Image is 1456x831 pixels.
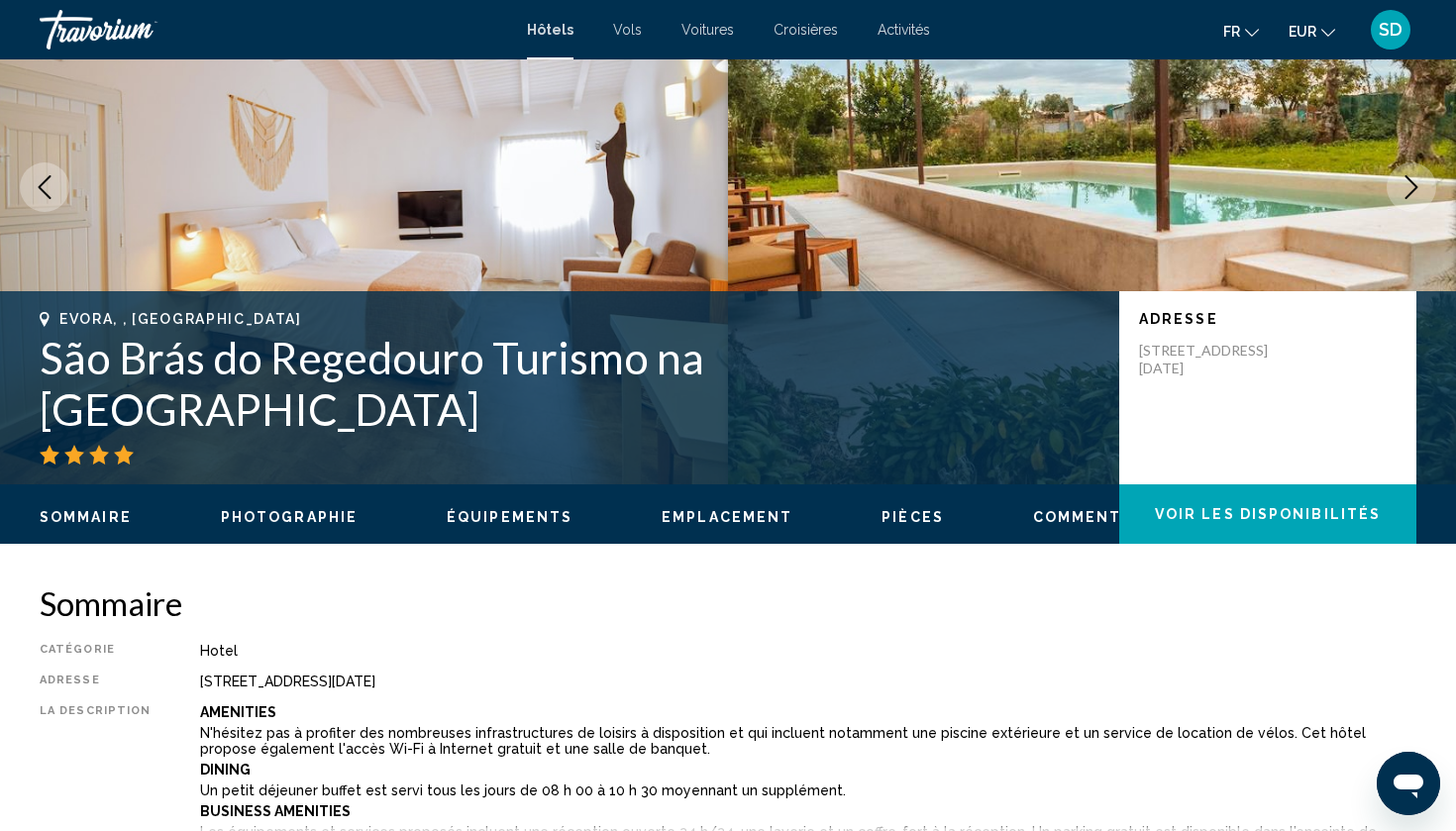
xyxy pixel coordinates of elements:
[1365,9,1416,51] button: User Menu
[882,508,944,526] button: Pièces
[40,583,1416,623] h2: Sommaire
[1139,311,1397,327] p: Adresse
[200,704,276,720] b: Amenities
[200,782,1416,798] p: Un petit déjeuner buffet est servi tous les jours de 08 h 00 à 10 h 30 moyennant un supplément.
[527,22,573,38] a: Hôtels
[200,725,1416,757] p: N'hésitez pas à profiter des nombreuses infrastructures de loisirs à disposition et qui incluent ...
[447,509,572,525] span: Équipements
[1377,752,1440,815] iframe: Bouton de lancement de la fenêtre de messagerie
[1119,484,1416,544] button: Voir les disponibilités
[200,803,351,819] b: Business Amenities
[1387,162,1436,212] button: Next image
[40,674,151,689] div: Adresse
[20,162,69,212] button: Previous image
[200,643,1416,659] div: Hotel
[1223,24,1240,40] span: fr
[774,22,838,38] a: Croisières
[221,509,358,525] span: Photographie
[40,509,132,525] span: Sommaire
[882,509,944,525] span: Pièces
[1033,508,1172,526] button: Commentaires
[1289,24,1316,40] span: EUR
[662,508,792,526] button: Emplacement
[200,674,1416,689] div: [STREET_ADDRESS][DATE]
[1139,342,1298,377] p: [STREET_ADDRESS][DATE]
[1379,20,1403,40] span: SD
[1289,17,1335,46] button: Change currency
[1223,17,1259,46] button: Change language
[1155,507,1381,523] span: Voir les disponibilités
[613,22,642,38] a: Vols
[447,508,572,526] button: Équipements
[878,22,930,38] a: Activités
[1033,509,1172,525] span: Commentaires
[40,643,151,659] div: Catégorie
[662,509,792,525] span: Emplacement
[221,508,358,526] button: Photographie
[40,332,1099,435] h1: São Brás do Regedouro Turismo na [GEOGRAPHIC_DATA]
[200,762,251,778] b: Dining
[681,22,734,38] a: Voitures
[59,311,302,327] span: Evora, , [GEOGRAPHIC_DATA]
[40,508,132,526] button: Sommaire
[40,10,507,50] a: Travorium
